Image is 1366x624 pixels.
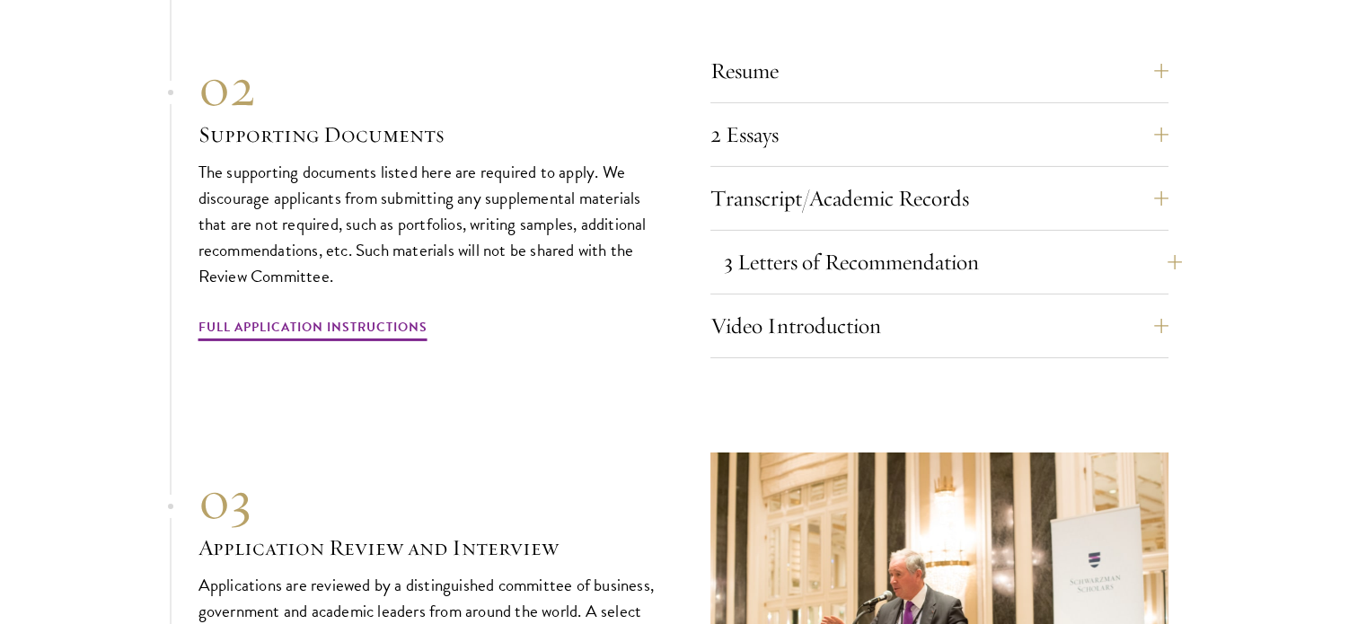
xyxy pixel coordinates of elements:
button: Video Introduction [710,304,1168,347]
button: Transcript/Academic Records [710,177,1168,220]
p: The supporting documents listed here are required to apply. We discourage applicants from submitt... [198,159,657,289]
button: Resume [710,49,1168,92]
h3: Supporting Documents [198,119,657,150]
a: Full Application Instructions [198,316,427,344]
div: 03 [198,468,657,532]
h3: Application Review and Interview [198,532,657,563]
div: 02 [198,55,657,119]
button: 2 Essays [710,113,1168,156]
button: 3 Letters of Recommendation [724,241,1182,284]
